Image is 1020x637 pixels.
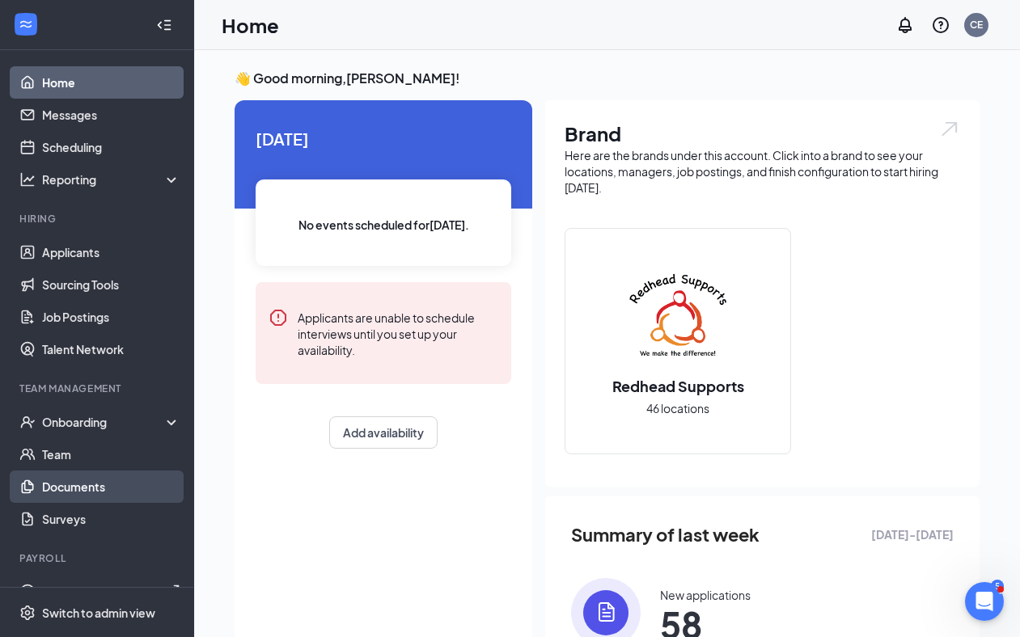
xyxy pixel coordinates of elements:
svg: QuestionInfo [931,15,950,35]
h2: Redhead Supports [596,376,760,396]
iframe: Intercom live chat [965,582,1004,621]
div: Hiring [19,212,177,226]
div: CE [970,18,983,32]
svg: Analysis [19,171,36,188]
span: [DATE] [256,126,511,151]
div: Onboarding [42,414,167,430]
a: Talent Network [42,333,180,365]
a: Messages [42,99,180,131]
svg: Settings [19,605,36,621]
h3: 👋 Good morning, [PERSON_NAME] ! [235,70,980,87]
span: Summary of last week [571,521,760,549]
div: Switch to admin view [42,605,155,621]
a: Home [42,66,180,99]
a: Applicants [42,236,180,268]
a: Job Postings [42,301,180,333]
span: No events scheduled for [DATE] . [298,216,469,234]
div: Reporting [42,171,181,188]
svg: UserCheck [19,414,36,430]
h1: Home [222,11,279,39]
h1: Brand [565,120,960,147]
a: Team [42,438,180,470]
a: Sourcing Tools [42,268,180,301]
a: Surveys [42,503,180,535]
svg: Collapse [156,17,172,33]
svg: WorkstreamLogo [18,16,34,32]
img: open.6027fd2a22e1237b5b06.svg [939,120,960,138]
a: PayrollExternalLink [42,576,180,608]
img: Redhead Supports [626,266,730,369]
div: Here are the brands under this account. Click into a brand to see your locations, managers, job p... [565,147,960,196]
div: Payroll [19,551,177,565]
span: 46 locations [646,399,709,417]
svg: Error [269,308,288,327]
div: Team Management [19,382,177,395]
span: [DATE] - [DATE] [871,525,954,543]
svg: Notifications [895,15,915,35]
div: 5 [991,580,1004,593]
button: Add availability [329,416,438,449]
div: Applicants are unable to schedule interviews until you set up your availability. [298,308,498,358]
div: New applications [660,587,751,603]
a: Documents [42,470,180,503]
a: Scheduling [42,131,180,163]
